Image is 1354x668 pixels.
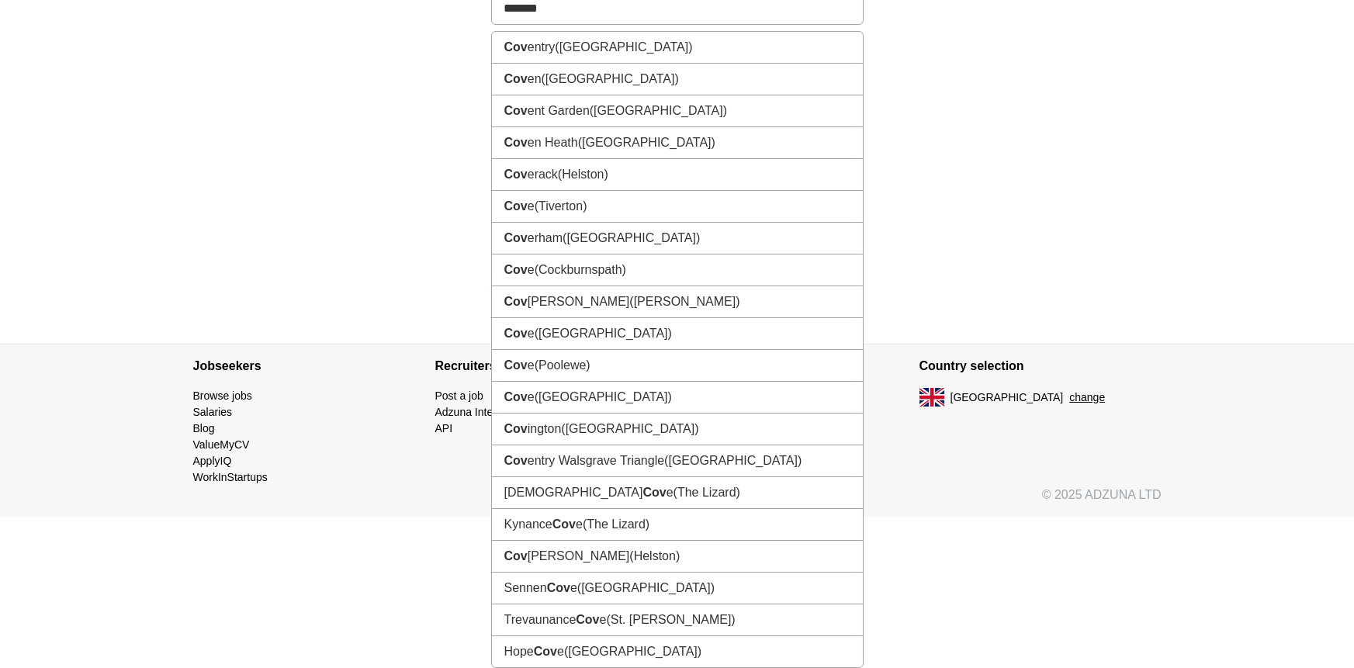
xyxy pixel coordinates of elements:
strong: Cov [576,613,599,626]
li: e [492,318,863,350]
li: erham [492,223,863,254]
strong: Cov [504,295,528,308]
span: ([GEOGRAPHIC_DATA]) [561,422,698,435]
strong: Cov [552,517,576,531]
span: (Helston) [629,549,680,562]
strong: Cov [504,199,528,213]
span: (The Lizard) [583,517,649,531]
li: e [492,191,863,223]
div: © 2025 ADZUNA LTD [181,486,1174,517]
li: [DEMOGRAPHIC_DATA] e [492,477,863,509]
li: erack [492,159,863,191]
strong: Cov [504,136,528,149]
span: (The Lizard) [674,486,740,499]
span: (Helston) [558,168,608,181]
a: WorkInStartups [193,471,268,483]
strong: Cov [504,327,528,340]
strong: Cov [504,72,528,85]
span: ([GEOGRAPHIC_DATA]) [535,327,672,340]
span: (Tiverton) [535,199,587,213]
strong: Cov [504,104,528,117]
li: e [492,254,863,286]
strong: Cov [504,454,528,467]
h4: Country selection [919,344,1162,388]
img: UK flag [919,388,944,407]
a: Post a job [435,389,483,402]
span: ([GEOGRAPHIC_DATA]) [577,581,715,594]
button: change [1069,389,1105,406]
a: ValueMyCV [193,438,250,451]
span: ([GEOGRAPHIC_DATA]) [535,390,672,403]
strong: Cov [504,40,528,54]
li: Trevaunance e [492,604,863,636]
li: Hope e [492,636,863,667]
a: ApplyIQ [193,455,232,467]
strong: Cov [504,549,528,562]
strong: Cov [504,422,528,435]
li: Kynance e [492,509,863,541]
a: Adzuna Intelligence [435,406,530,418]
li: Sennen e [492,573,863,604]
strong: Cov [547,581,570,594]
strong: Cov [504,168,528,181]
li: [PERSON_NAME] [492,286,863,318]
li: [PERSON_NAME] [492,541,863,573]
li: entry Walsgrave Triangle [492,445,863,477]
a: Browse jobs [193,389,252,402]
span: (Poolewe) [535,358,590,372]
strong: Cov [504,263,528,276]
a: API [435,422,453,434]
strong: Cov [504,231,528,244]
span: (St. [PERSON_NAME]) [606,613,735,626]
li: ent Garden [492,95,863,127]
a: Blog [193,422,215,434]
li: ington [492,414,863,445]
span: ([GEOGRAPHIC_DATA]) [542,72,679,85]
span: ([GEOGRAPHIC_DATA]) [563,231,700,244]
li: entry [492,32,863,64]
li: en Heath [492,127,863,159]
strong: Cov [504,358,528,372]
li: en [492,64,863,95]
strong: Cov [642,486,666,499]
strong: Cov [504,390,528,403]
span: ([GEOGRAPHIC_DATA]) [564,645,701,658]
span: ([GEOGRAPHIC_DATA]) [555,40,692,54]
span: ([GEOGRAPHIC_DATA]) [578,136,715,149]
span: ([GEOGRAPHIC_DATA]) [664,454,802,467]
strong: Cov [534,645,557,658]
span: [GEOGRAPHIC_DATA] [951,389,1064,406]
a: Salaries [193,406,233,418]
span: ([GEOGRAPHIC_DATA]) [590,104,727,117]
span: ([PERSON_NAME]) [629,295,739,308]
li: e [492,350,863,382]
li: e [492,382,863,414]
span: (Cockburnspath) [535,263,626,276]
